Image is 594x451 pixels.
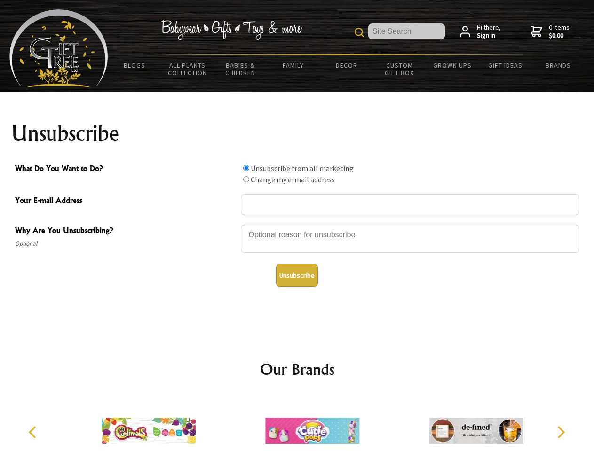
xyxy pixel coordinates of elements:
[251,175,335,184] label: Change my e-mail address
[251,163,354,173] label: Unsubscribe from all marketing
[243,176,249,182] input: What Do You Want to Do?
[368,23,445,39] input: Site Search
[531,23,570,40] a: 0 items$0.00
[550,422,571,443] button: Next
[9,9,108,87] img: Babyware - Gifts - Toys and more...
[108,55,161,75] a: BLOGS
[15,163,236,176] span: What Do You Want to Do?
[460,23,501,40] a: Hi there,Sign in
[477,23,501,40] span: Hi there,
[161,20,302,40] img: Babywear - Gifts - Toys & more
[24,422,44,443] button: Previous
[19,358,576,381] h2: Our Brands
[549,31,570,40] strong: $0.00
[161,55,214,83] a: All Plants Collection
[15,194,236,208] span: Your E-mail Address
[267,55,320,75] a: Family
[426,55,479,75] a: Grown Ups
[479,55,532,75] a: Gift Ideas
[549,23,570,40] span: 0 items
[241,225,579,253] textarea: Why Are You Unsubscribing?
[276,264,318,287] button: Unsubscribe
[15,225,236,238] span: Why Are You Unsubscribing?
[477,31,501,40] strong: Sign in
[320,55,373,75] a: Decor
[241,194,579,215] input: Your E-mail Address
[355,28,364,37] img: product search
[373,55,426,83] a: Custom Gift Box
[11,122,583,145] h1: Unsubscribe
[15,238,236,249] span: Optional
[243,165,249,171] input: What Do You Want to Do?
[214,55,267,83] a: Babies & Children
[532,55,585,75] a: Brands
